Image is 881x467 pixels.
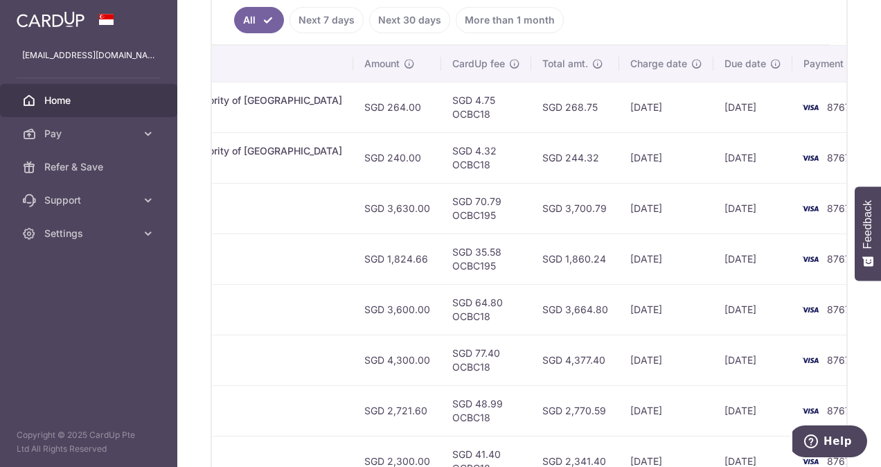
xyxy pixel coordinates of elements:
[364,57,400,71] span: Amount
[353,82,441,132] td: SGD 264.00
[619,183,713,233] td: [DATE]
[234,7,284,33] a: All
[827,253,851,265] span: 8767
[44,193,136,207] span: Support
[441,183,531,233] td: SGD 70.79 OCBC195
[441,385,531,436] td: SGD 48.99 OCBC18
[44,160,136,174] span: Refer & Save
[797,251,824,267] img: Bank Card
[353,233,441,284] td: SGD 1,824.66
[619,284,713,335] td: [DATE]
[619,233,713,284] td: [DATE]
[713,233,792,284] td: [DATE]
[353,183,441,233] td: SGD 3,630.00
[531,183,619,233] td: SGD 3,700.79
[353,335,441,385] td: SGD 4,300.00
[441,132,531,183] td: SGD 4.32 OCBC18
[862,200,874,249] span: Feedback
[619,385,713,436] td: [DATE]
[531,82,619,132] td: SGD 268.75
[290,7,364,33] a: Next 7 days
[827,202,851,214] span: 8767
[353,385,441,436] td: SGD 2,721.60
[713,183,792,233] td: [DATE]
[17,11,84,28] img: CardUp
[713,132,792,183] td: [DATE]
[441,82,531,132] td: SGD 4.75 OCBC18
[713,385,792,436] td: [DATE]
[792,425,867,460] iframe: Opens a widget where you can find more information
[827,152,851,164] span: 8767
[22,49,155,62] p: [EMAIL_ADDRESS][DOMAIN_NAME]
[797,301,824,318] img: Bank Card
[797,99,824,116] img: Bank Card
[369,7,450,33] a: Next 30 days
[44,127,136,141] span: Pay
[531,335,619,385] td: SGD 4,377.40
[456,7,564,33] a: More than 1 month
[353,284,441,335] td: SGD 3,600.00
[619,335,713,385] td: [DATE]
[531,132,619,183] td: SGD 244.32
[531,284,619,335] td: SGD 3,664.80
[441,335,531,385] td: SGD 77.40 OCBC18
[713,335,792,385] td: [DATE]
[713,284,792,335] td: [DATE]
[630,57,687,71] span: Charge date
[619,132,713,183] td: [DATE]
[797,403,824,419] img: Bank Card
[797,352,824,369] img: Bank Card
[353,132,441,183] td: SGD 240.00
[713,82,792,132] td: [DATE]
[531,233,619,284] td: SGD 1,860.24
[44,227,136,240] span: Settings
[619,82,713,132] td: [DATE]
[797,150,824,166] img: Bank Card
[827,455,851,467] span: 8767
[441,233,531,284] td: SGD 35.58 OCBC195
[797,200,824,217] img: Bank Card
[452,57,505,71] span: CardUp fee
[531,385,619,436] td: SGD 2,770.59
[827,405,851,416] span: 8767
[855,186,881,281] button: Feedback - Show survey
[827,101,851,113] span: 8767
[724,57,766,71] span: Due date
[827,354,851,366] span: 8767
[44,94,136,107] span: Home
[827,303,851,315] span: 8767
[441,284,531,335] td: SGD 64.80 OCBC18
[542,57,588,71] span: Total amt.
